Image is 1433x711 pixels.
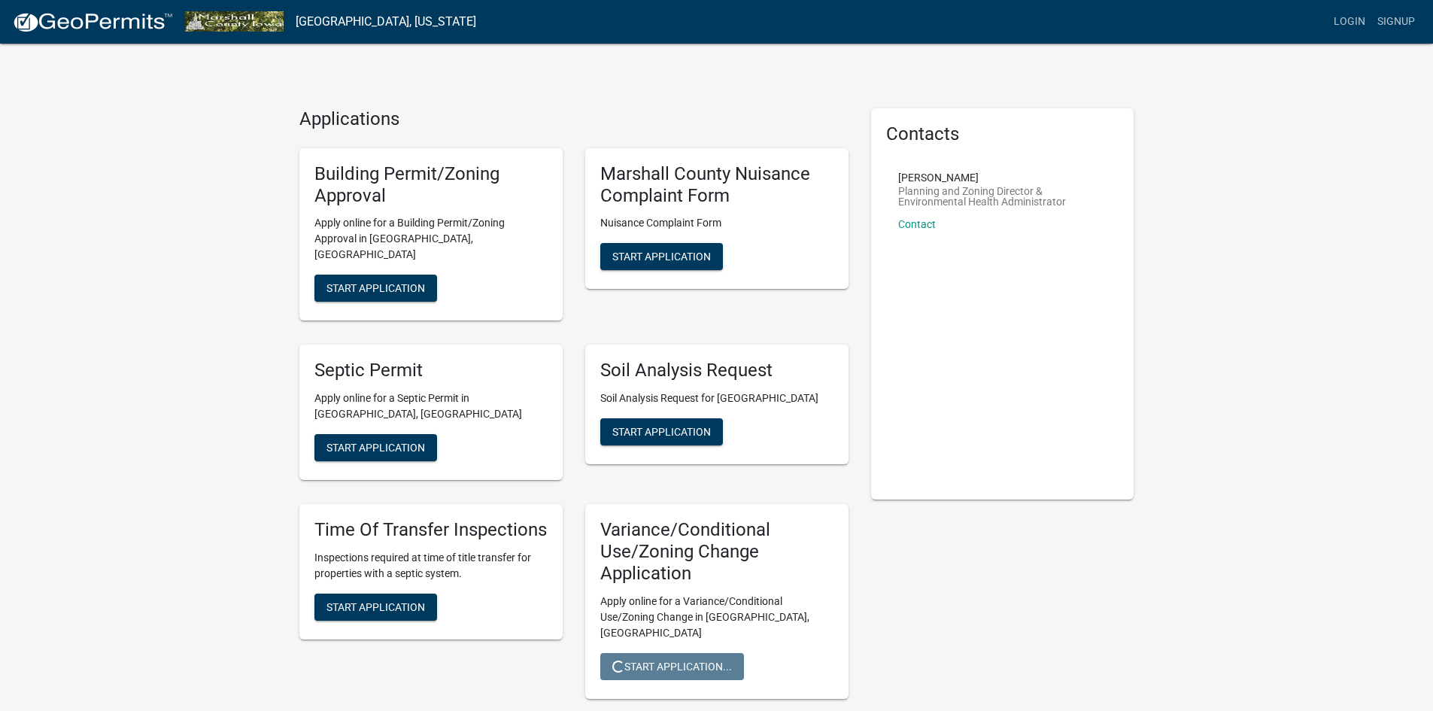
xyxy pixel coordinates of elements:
a: Login [1328,8,1371,36]
p: Apply online for a Building Permit/Zoning Approval in [GEOGRAPHIC_DATA], [GEOGRAPHIC_DATA] [314,215,548,263]
button: Start Application [314,594,437,621]
button: Start Application [314,275,437,302]
span: Start Application [326,600,425,612]
img: Marshall County, Iowa [185,11,284,32]
span: Start Application [612,251,711,263]
p: Apply online for a Variance/Conditional Use/Zoning Change in [GEOGRAPHIC_DATA], [GEOGRAPHIC_DATA] [600,594,833,641]
button: Start Application... [600,653,744,680]
p: [PERSON_NAME] [898,172,1107,183]
span: Start Application [326,282,425,294]
span: Start Application... [612,660,732,672]
p: Inspections required at time of title transfer for properties with a septic system. [314,550,548,582]
span: Start Application [326,442,425,454]
h5: Time Of Transfer Inspections [314,519,548,541]
button: Start Application [314,434,437,461]
h5: Soil Analysis Request [600,360,833,381]
a: Signup [1371,8,1421,36]
h5: Variance/Conditional Use/Zoning Change Application [600,519,833,584]
h5: Septic Permit [314,360,548,381]
button: Start Application [600,418,723,445]
h5: Contacts [886,123,1119,145]
p: Planning and Zoning Director & Environmental Health Administrator [898,186,1107,207]
p: Nuisance Complaint Form [600,215,833,231]
p: Apply online for a Septic Permit in [GEOGRAPHIC_DATA], [GEOGRAPHIC_DATA] [314,390,548,422]
a: [GEOGRAPHIC_DATA], [US_STATE] [296,9,476,35]
h5: Building Permit/Zoning Approval [314,163,548,207]
p: Soil Analysis Request for [GEOGRAPHIC_DATA] [600,390,833,406]
button: Start Application [600,243,723,270]
a: Contact [898,218,936,230]
h4: Applications [299,108,849,130]
span: Start Application [612,426,711,438]
h5: Marshall County Nuisance Complaint Form [600,163,833,207]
